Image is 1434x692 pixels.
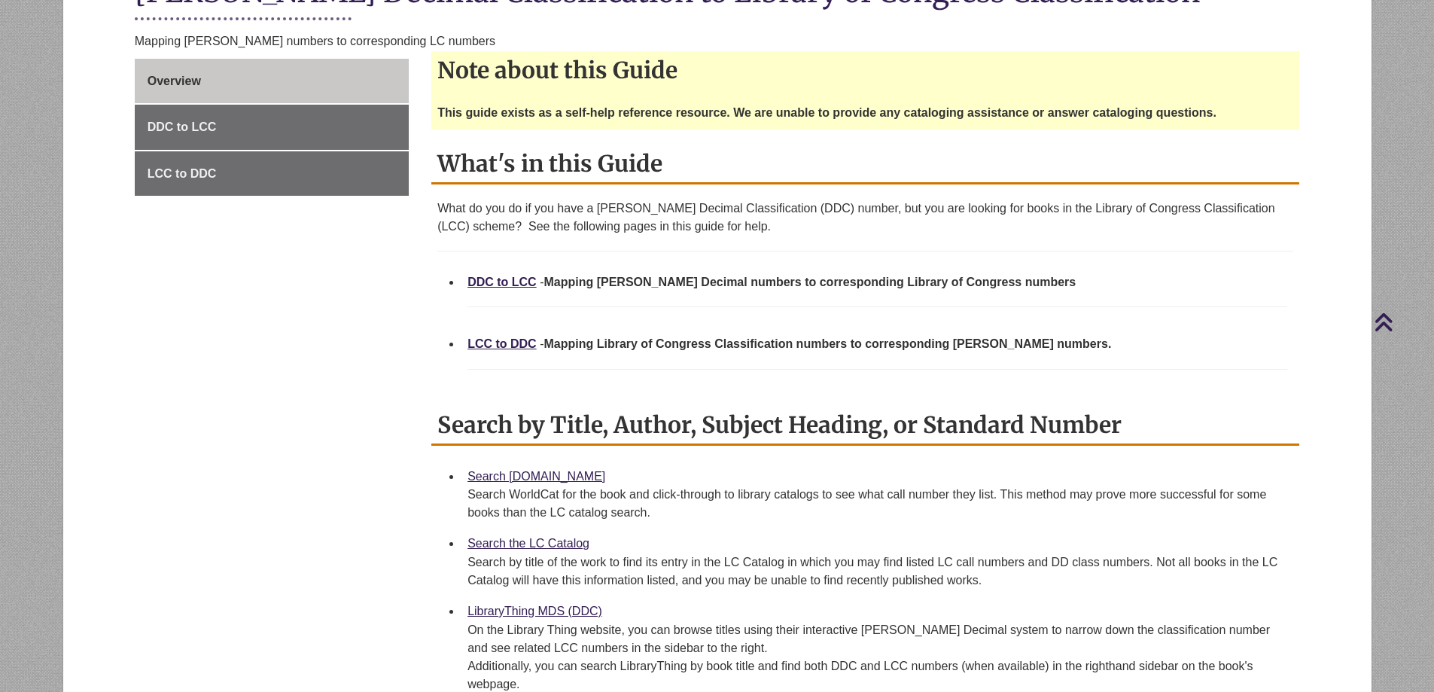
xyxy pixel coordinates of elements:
div: Search by title of the work to find its entry in the LC Catalog in which you may find listed LC c... [467,553,1287,590]
h2: Search by Title, Author, Subject Heading, or Standard Number [431,406,1299,446]
h2: What's in this Guide [431,145,1299,184]
span: LCC to DDC [148,167,217,180]
a: LCC to DDC [135,151,409,197]
a: Back to Top [1374,312,1430,332]
a: DDC to LCC [467,276,537,288]
a: Overview [135,59,409,104]
h2: Note about this Guide [431,51,1299,89]
span: DDC to LCC [148,120,217,133]
strong: Mapping Library of Congress Classification numbers to corresponding [PERSON_NAME] numbers. [543,337,1111,350]
a: Search the LC Catalog [467,537,589,550]
a: DDC to LCC [135,105,409,150]
a: Search [DOMAIN_NAME] [467,470,605,483]
span: Overview [148,75,201,87]
strong: This guide exists as a self-help reference resource. We are unable to provide any cataloging assi... [437,106,1216,119]
a: LCC to DDC [467,337,537,350]
span: Mapping [PERSON_NAME] numbers to corresponding LC numbers [135,35,495,47]
li: - [461,267,1293,329]
li: - [461,328,1293,391]
div: Search WorldCat for the book and click-through to library catalogs to see what call number they l... [467,486,1287,522]
a: LibraryThing MDS (DDC) [467,605,602,617]
div: Guide Page Menu [135,59,409,197]
p: What do you do if you have a [PERSON_NAME] Decimal Classification (DDC) number, but you are looki... [437,200,1293,236]
strong: Mapping [PERSON_NAME] Decimal numbers to corresponding Library of Congress numbers [543,276,1076,288]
